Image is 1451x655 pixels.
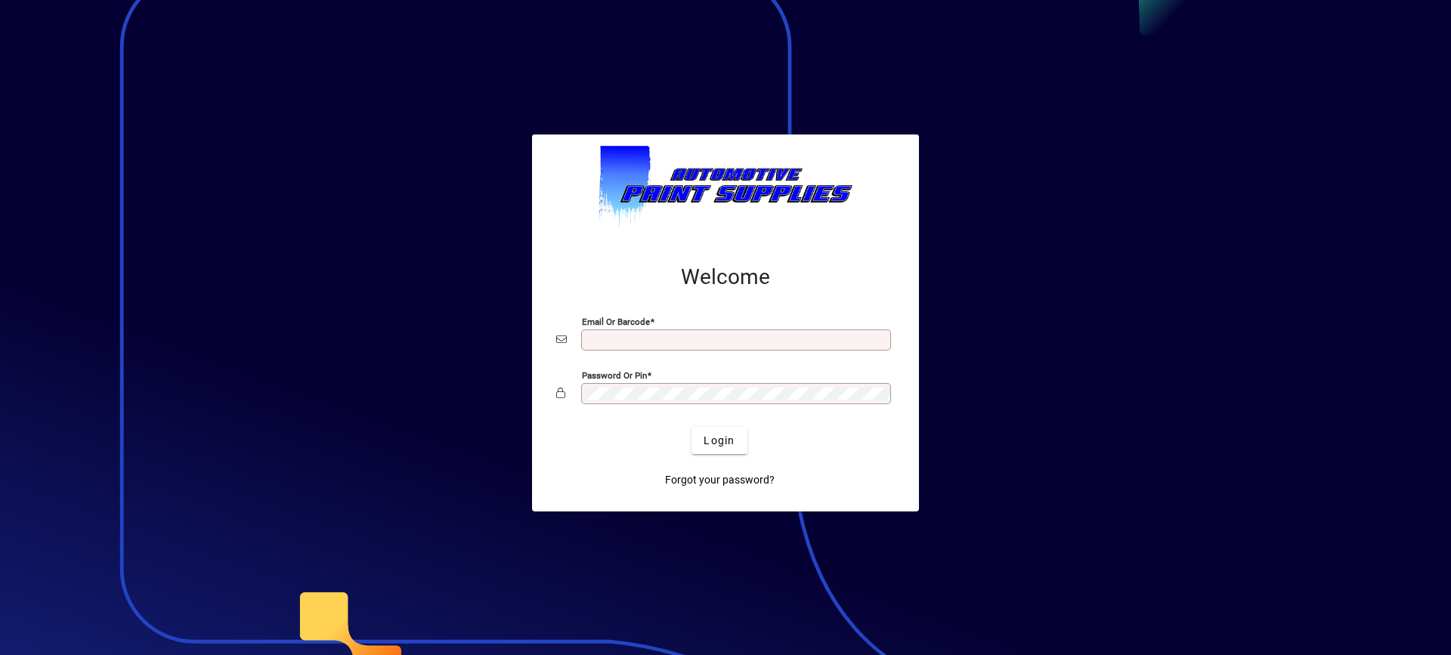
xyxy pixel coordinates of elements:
[582,370,647,381] mat-label: Password or Pin
[556,264,895,290] h2: Welcome
[691,427,747,454] button: Login
[704,433,735,449] span: Login
[582,317,650,327] mat-label: Email or Barcode
[659,466,781,493] a: Forgot your password?
[665,472,775,488] span: Forgot your password?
